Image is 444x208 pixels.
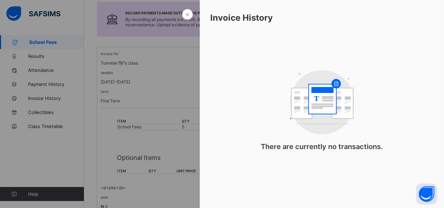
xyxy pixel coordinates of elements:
button: Open asap [416,183,437,204]
h1: Invoice History [210,13,433,23]
p: There are currently no transactions. [252,142,392,151]
span: × [185,11,190,18]
div: There are currently no transactions. [252,63,392,165]
tspan: T [314,94,319,103]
